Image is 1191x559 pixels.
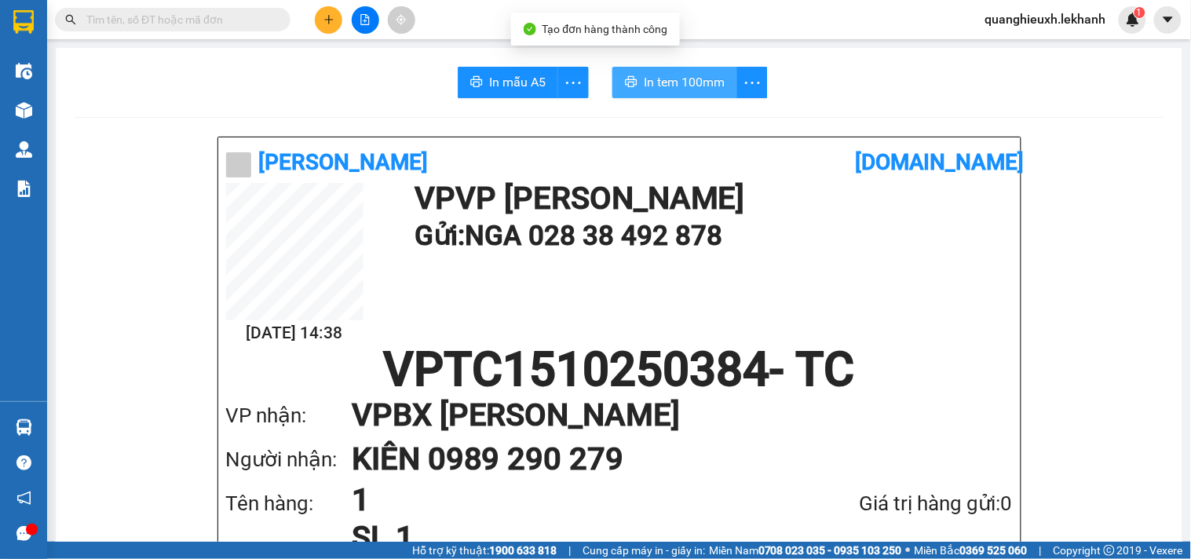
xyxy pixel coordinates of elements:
span: aim [396,14,407,25]
span: check-circle [524,23,536,35]
button: more [557,67,589,98]
sup: 1 [1134,7,1145,18]
img: warehouse-icon [16,63,32,79]
img: warehouse-icon [16,102,32,119]
h1: Gửi: NGA 028 38 492 878 [415,214,1005,258]
span: printer [470,75,483,90]
span: ⚪️ [906,547,911,554]
h1: SL 1 [352,519,776,557]
span: file-add [360,14,371,25]
span: message [16,526,31,541]
button: more [736,67,768,98]
input: Tìm tên, số ĐT hoặc mã đơn [86,11,272,28]
div: Người nhận: [226,444,352,476]
span: Tạo đơn hàng thành công [543,23,668,35]
h2: [DATE] 14:38 [226,320,364,346]
span: Cung cấp máy in - giấy in: [583,542,705,559]
strong: 0369 525 060 [960,544,1028,557]
img: warehouse-icon [16,419,32,436]
img: solution-icon [16,181,32,197]
div: Giá trị hàng gửi: 0 [776,488,1013,520]
span: printer [625,75,638,90]
span: quanghieuxh.lekhanh [973,9,1119,29]
img: icon-new-feature [1126,13,1140,27]
img: warehouse-icon [16,141,32,158]
strong: 1900 633 818 [489,544,557,557]
button: aim [388,6,415,34]
strong: 0708 023 035 - 0935 103 250 [758,544,902,557]
span: copyright [1104,545,1115,556]
h1: VP BX [PERSON_NAME] [352,393,981,437]
div: VP nhận: [226,400,352,432]
b: [PERSON_NAME] [259,149,429,175]
span: plus [323,14,334,25]
h1: KIÊN 0989 290 279 [352,437,981,481]
span: more [558,73,588,93]
button: caret-down [1154,6,1182,34]
img: logo-vxr [13,10,34,34]
span: caret-down [1161,13,1175,27]
span: In tem 100mm [644,72,725,92]
span: | [568,542,571,559]
span: notification [16,491,31,506]
span: 1 [1137,7,1142,18]
span: | [1039,542,1042,559]
b: [DOMAIN_NAME] [855,149,1025,175]
span: more [737,73,767,93]
button: printerIn mẫu A5 [458,67,558,98]
span: Hỗ trợ kỹ thuật: [412,542,557,559]
button: printerIn tem 100mm [612,67,737,98]
span: question-circle [16,455,31,470]
button: plus [315,6,342,34]
h1: 1 [352,481,776,519]
span: In mẫu A5 [489,72,546,92]
div: Tên hàng: [226,488,352,520]
h1: VP VP [PERSON_NAME] [415,183,1005,214]
h1: VPTC1510250384 - TC [226,346,1013,393]
span: search [65,14,76,25]
span: Miền Nam [709,542,902,559]
span: Miền Bắc [915,542,1028,559]
button: file-add [352,6,379,34]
